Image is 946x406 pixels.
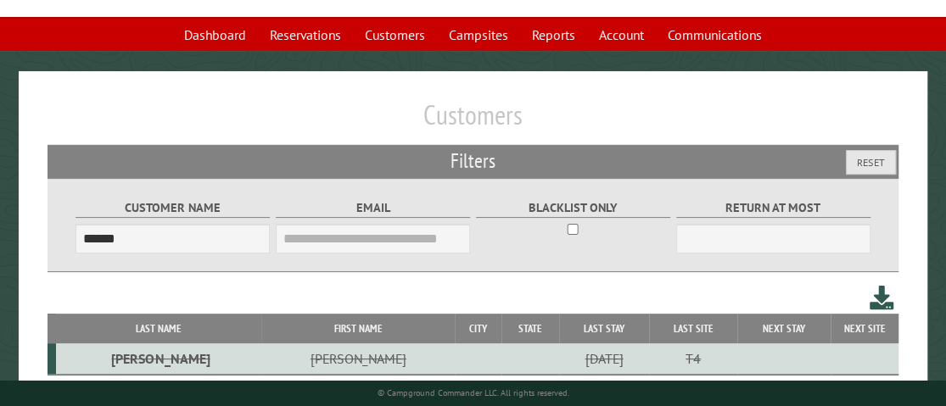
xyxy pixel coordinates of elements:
[737,314,831,343] th: Next Stay
[174,19,256,51] a: Dashboard
[48,27,83,41] div: v 4.0.25
[355,19,435,51] a: Customers
[56,343,262,375] td: [PERSON_NAME]
[261,343,455,375] td: [PERSON_NAME]
[676,198,870,218] label: Return at most
[439,19,518,51] a: Campsites
[261,314,455,343] th: First Name
[501,314,559,343] th: State
[377,387,568,398] small: © Campground Commander LLC. All rights reserved.
[870,282,894,314] a: Download this customer list (.csv)
[46,98,59,112] img: tab_domain_overview_orange.svg
[562,350,647,367] div: [DATE]
[44,44,187,58] div: Domain: [DOMAIN_NAME]
[56,314,262,343] th: Last Name
[649,343,737,375] td: T4
[276,198,470,218] label: Email
[76,198,270,218] label: Customer Name
[559,314,649,343] th: Last Stay
[476,198,670,218] label: Blacklist only
[831,314,898,343] th: Next Site
[64,100,152,111] div: Domain Overview
[260,19,351,51] a: Reservations
[846,150,896,175] button: Reset
[27,27,41,41] img: logo_orange.svg
[522,19,585,51] a: Reports
[27,44,41,58] img: website_grey.svg
[658,19,772,51] a: Communications
[169,98,182,112] img: tab_keywords_by_traffic_grey.svg
[455,314,501,343] th: City
[589,19,654,51] a: Account
[649,314,737,343] th: Last Site
[188,100,286,111] div: Keywords by Traffic
[48,98,899,145] h1: Customers
[48,145,899,177] h2: Filters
